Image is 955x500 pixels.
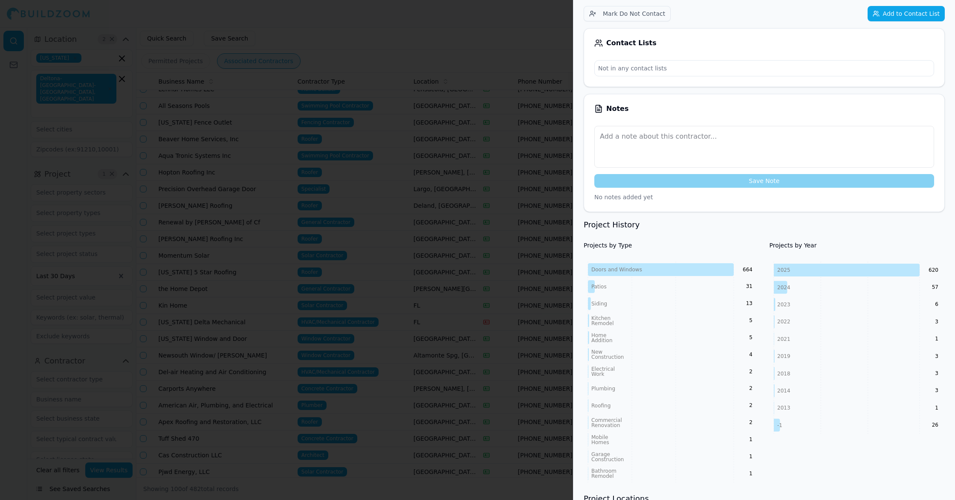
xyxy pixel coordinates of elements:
[584,6,671,21] button: Mark Do Not Contact
[749,317,752,323] text: 5
[777,353,790,359] tspan: 2019
[591,434,608,440] tspan: Mobile
[935,370,938,376] text: 3
[932,422,938,428] text: 26
[932,284,938,290] text: 57
[591,468,616,474] tspan: Bathroom
[777,405,790,411] tspan: 2013
[591,320,614,326] tspan: Remodel
[770,241,945,250] h4: Projects by Year
[591,451,610,457] tspan: Garage
[591,473,614,479] tspan: Remodel
[591,456,624,462] tspan: Construction
[591,332,606,338] tspan: Home
[749,369,752,375] text: 2
[935,405,938,411] text: 1
[749,471,752,477] text: 1
[777,388,790,394] tspan: 2014
[591,337,613,343] tspan: Addition
[591,301,607,307] tspan: Siding
[929,267,938,273] text: 620
[591,371,604,377] tspan: Work
[591,422,620,428] tspan: Renovation
[591,403,611,409] tspan: Roofing
[591,315,611,321] tspan: Kitchen
[935,387,938,393] text: 3
[749,352,752,358] text: 4
[591,366,615,372] tspan: Electrical
[594,39,934,47] div: Contact Lists
[591,267,642,273] tspan: Doors and Windows
[749,334,752,340] text: 5
[595,61,934,76] p: Not in any contact lists
[749,419,752,425] text: 2
[777,422,782,428] tspan: -1
[935,301,938,307] text: 6
[594,193,934,201] p: No notes added yet
[749,453,752,459] text: 1
[777,336,790,342] tspan: 2021
[746,283,752,289] text: 31
[591,417,622,423] tspan: Commercial
[749,385,752,391] text: 2
[591,386,615,392] tspan: Plumbing
[584,219,945,231] h3: Project History
[743,267,752,273] text: 664
[935,336,938,342] text: 1
[935,319,938,325] text: 3
[591,354,624,360] tspan: Construction
[594,105,934,113] div: Notes
[749,402,752,408] text: 2
[584,241,759,250] h4: Projects by Type
[591,439,609,445] tspan: Homes
[935,353,938,359] text: 3
[868,6,945,21] button: Add to Contact List
[777,371,790,377] tspan: 2018
[777,267,790,273] tspan: 2025
[777,319,790,325] tspan: 2022
[746,300,752,306] text: 13
[777,285,790,291] tspan: 2024
[749,436,752,442] text: 1
[777,302,790,308] tspan: 2023
[591,284,607,290] tspan: Patios
[591,349,602,355] tspan: New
